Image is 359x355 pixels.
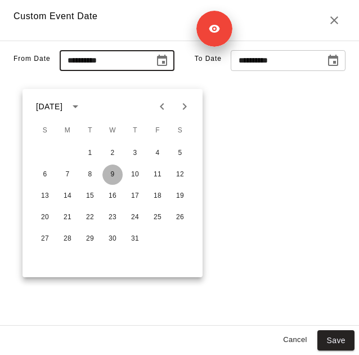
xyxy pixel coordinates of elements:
button: 20 [35,207,55,228]
button: 28 [57,229,78,249]
button: 19 [170,186,190,206]
button: 17 [125,186,145,206]
button: 13 [35,186,55,206]
span: Sunday [35,119,55,142]
span: From Date [14,55,51,63]
button: 31 [125,229,145,249]
button: 8 [80,165,100,185]
button: 15 [80,186,100,206]
button: Cancel [277,331,313,349]
button: 12 [170,165,190,185]
button: 10 [125,165,145,185]
button: Close [323,9,345,32]
button: 11 [147,165,168,185]
span: To Date [195,55,222,63]
button: 24 [125,207,145,228]
button: Choose date, selected date is Oct 8, 2025 [151,50,173,72]
button: 6 [35,165,55,185]
button: 18 [147,186,168,206]
span: Saturday [170,119,190,142]
div: [DATE] [36,101,62,113]
button: 27 [35,229,55,249]
button: 22 [80,207,100,228]
span: Tuesday [80,119,100,142]
button: 16 [102,186,123,206]
button: 4 [147,143,168,163]
span: Monday [57,119,78,142]
button: 2 [102,143,123,163]
span: Friday [147,119,168,142]
button: 9 [102,165,123,185]
button: 14 [57,186,78,206]
button: 21 [57,207,78,228]
button: 23 [102,207,123,228]
span: Wednesday [102,119,123,142]
button: calendar view is open, switch to year view [66,97,85,116]
button: Previous month [151,95,173,118]
span: Thursday [125,119,145,142]
button: 5 [170,143,190,163]
button: 1 [80,143,100,163]
button: Choose date, selected date is Oct 16, 2025 [322,50,344,72]
button: Save [317,330,354,351]
button: 7 [57,165,78,185]
button: Next month [173,95,196,118]
button: 25 [147,207,168,228]
button: 30 [102,229,123,249]
button: 3 [125,143,145,163]
button: 26 [170,207,190,228]
button: 29 [80,229,100,249]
